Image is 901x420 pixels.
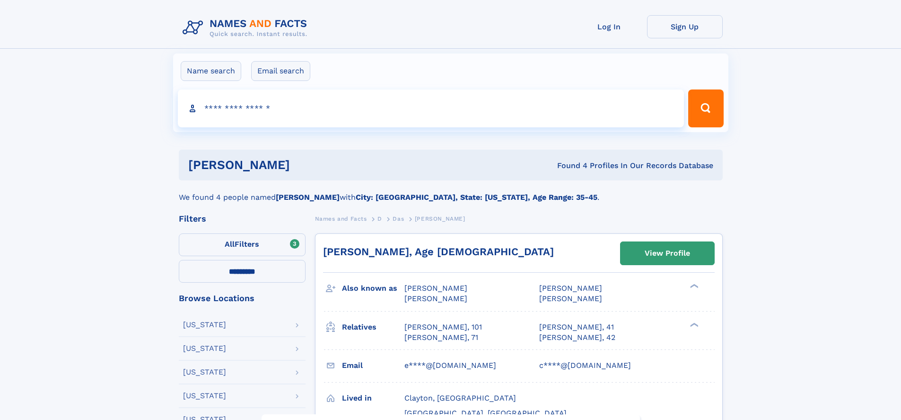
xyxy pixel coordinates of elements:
[404,332,478,343] a: [PERSON_NAME], 71
[688,283,699,289] div: ❯
[571,15,647,38] a: Log In
[393,213,404,224] a: Das
[342,319,404,335] h3: Relatives
[179,233,306,256] label: Filters
[342,280,404,296] h3: Also known as
[404,284,467,293] span: [PERSON_NAME]
[404,322,482,332] a: [PERSON_NAME], 101
[539,294,602,303] span: [PERSON_NAME]
[415,215,465,222] span: [PERSON_NAME]
[323,246,554,258] a: [PERSON_NAME], Age [DEMOGRAPHIC_DATA]
[342,390,404,406] h3: Lived in
[647,15,723,38] a: Sign Up
[179,294,306,303] div: Browse Locations
[276,193,340,202] b: [PERSON_NAME]
[393,215,404,222] span: Das
[539,284,602,293] span: [PERSON_NAME]
[178,89,684,127] input: search input
[377,213,382,224] a: D
[342,357,404,374] h3: Email
[645,242,690,264] div: View Profile
[404,393,516,402] span: Clayton, [GEOGRAPHIC_DATA]
[179,214,306,223] div: Filters
[404,294,467,303] span: [PERSON_NAME]
[377,215,382,222] span: D
[404,409,567,418] span: [GEOGRAPHIC_DATA], [GEOGRAPHIC_DATA]
[183,321,226,329] div: [US_STATE]
[251,61,310,81] label: Email search
[183,392,226,400] div: [US_STATE]
[188,159,424,171] h1: [PERSON_NAME]
[356,193,597,202] b: City: [GEOGRAPHIC_DATA], State: [US_STATE], Age Range: 35-45
[315,213,367,224] a: Names and Facts
[179,15,315,41] img: Logo Names and Facts
[688,89,723,127] button: Search Button
[183,368,226,376] div: [US_STATE]
[183,345,226,352] div: [US_STATE]
[688,322,699,328] div: ❯
[423,161,713,171] div: Found 4 Profiles In Our Records Database
[539,322,614,332] a: [PERSON_NAME], 41
[181,61,241,81] label: Name search
[621,242,714,265] a: View Profile
[539,332,615,343] a: [PERSON_NAME], 42
[225,240,235,249] span: All
[179,180,723,203] div: We found 4 people named with .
